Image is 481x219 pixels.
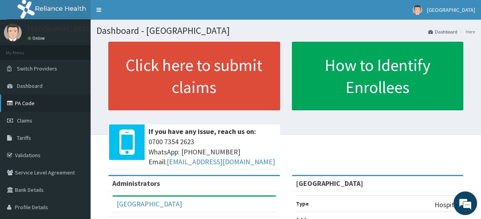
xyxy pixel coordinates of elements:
[412,5,422,15] img: User Image
[15,39,32,59] img: d_794563401_company_1708531726252_794563401
[17,134,31,141] span: Tariffs
[4,140,150,168] textarea: Type your message and hit 'Enter'
[46,62,109,141] span: We're online!
[112,179,160,188] b: Administrators
[17,65,57,72] span: Switch Providers
[41,44,132,54] div: Chat with us now
[435,200,459,210] p: Hospital
[458,28,475,35] li: Here
[117,199,182,208] a: [GEOGRAPHIC_DATA]
[149,137,276,167] span: 0700 7354 2623 WhatsApp: [PHONE_NUMBER] Email:
[296,179,363,188] strong: [GEOGRAPHIC_DATA]
[17,82,43,89] span: Dashboard
[28,35,46,41] a: Online
[296,200,309,207] b: Type
[4,24,22,41] img: User Image
[97,26,475,36] h1: Dashboard - [GEOGRAPHIC_DATA]
[28,26,93,33] p: [GEOGRAPHIC_DATA]
[149,127,256,136] b: If you have any issue, reach us on:
[129,4,148,23] div: Minimize live chat window
[17,117,32,124] span: Claims
[167,157,275,166] a: [EMAIL_ADDRESS][DOMAIN_NAME]
[292,42,464,110] a: How to Identify Enrollees
[427,6,475,13] span: [GEOGRAPHIC_DATA]
[108,42,280,110] a: Click here to submit claims
[428,28,457,35] a: Dashboard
